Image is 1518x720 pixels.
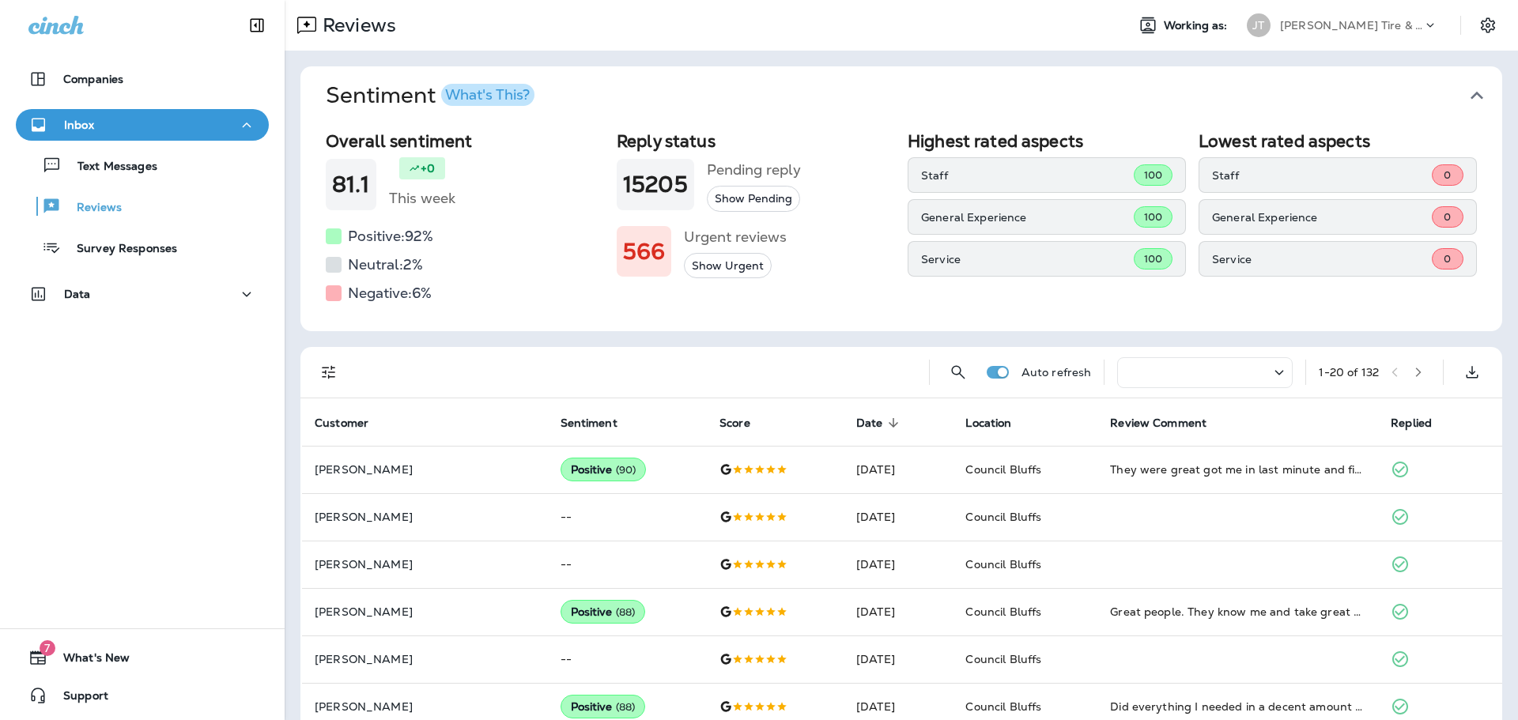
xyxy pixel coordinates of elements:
[719,416,771,430] span: Score
[707,186,800,212] button: Show Pending
[1212,253,1432,266] p: Service
[965,462,1041,477] span: Council Bluffs
[348,224,433,249] h5: Positive: 92 %
[719,417,750,430] span: Score
[332,172,370,198] h1: 81.1
[965,510,1041,524] span: Council Bluffs
[1444,168,1451,182] span: 0
[326,82,534,109] h1: Sentiment
[561,695,646,718] div: Positive
[62,160,157,175] p: Text Messages
[1110,699,1365,714] div: Did everything I needed in a decent amount of time and kept me informed of the progress. Plus the...
[64,119,94,131] p: Inbox
[47,651,130,670] span: What's New
[921,253,1134,266] p: Service
[856,416,904,430] span: Date
[844,493,953,541] td: [DATE]
[684,224,787,250] h5: Urgent reviews
[844,541,953,588] td: [DATE]
[548,493,708,541] td: --
[844,588,953,635] td: [DATE]
[16,680,269,711] button: Support
[16,109,269,141] button: Inbox
[1319,366,1379,379] div: 1 - 20 of 132
[315,416,389,430] span: Customer
[844,635,953,683] td: [DATE]
[548,635,708,683] td: --
[616,605,636,619] span: ( 88 )
[16,63,269,95] button: Companies
[1247,13,1271,37] div: JT
[844,446,953,493] td: [DATE]
[235,9,279,41] button: Collapse Sidebar
[389,186,455,211] h5: This week
[1199,131,1477,151] h2: Lowest rated aspects
[348,252,423,277] h5: Neutral: 2 %
[965,605,1041,619] span: Council Bluffs
[561,417,617,430] span: Sentiment
[616,463,636,477] span: ( 90 )
[61,201,122,216] p: Reviews
[965,417,1011,430] span: Location
[315,558,535,571] p: [PERSON_NAME]
[315,605,535,618] p: [PERSON_NAME]
[965,557,1041,571] span: Council Bluffs
[316,13,396,37] p: Reviews
[965,416,1032,430] span: Location
[421,160,435,176] p: +0
[921,169,1134,182] p: Staff
[315,463,535,476] p: [PERSON_NAME]
[965,699,1041,714] span: Council Bluffs
[856,417,883,430] span: Date
[315,511,535,523] p: [PERSON_NAME]
[16,642,269,673] button: 7What's New
[348,281,432,306] h5: Negative: 6 %
[684,253,772,279] button: Show Urgent
[47,689,108,708] span: Support
[1021,366,1092,379] p: Auto refresh
[16,278,269,310] button: Data
[1444,210,1451,224] span: 0
[1474,11,1502,40] button: Settings
[623,239,665,265] h1: 566
[1110,462,1365,477] div: They were great got me in last minute and fixed my tired that had a nail in and also check my oth...
[61,242,177,257] p: Survey Responses
[908,131,1186,151] h2: Highest rated aspects
[1110,416,1227,430] span: Review Comment
[942,356,974,388] button: Search Reviews
[623,172,688,198] h1: 15205
[561,416,638,430] span: Sentiment
[63,73,123,85] p: Companies
[441,84,534,106] button: What's This?
[445,88,530,102] div: What's This?
[1391,416,1452,430] span: Replied
[616,700,636,714] span: ( 88 )
[1212,169,1432,182] p: Staff
[1144,168,1162,182] span: 100
[1212,211,1432,224] p: General Experience
[313,66,1515,125] button: SentimentWhat's This?
[707,157,801,183] h5: Pending reply
[315,700,535,713] p: [PERSON_NAME]
[1110,604,1365,620] div: Great people. They know me and take great care of my cars. Very personable and welcoming place. T...
[16,231,269,264] button: Survey Responses
[1280,19,1422,32] p: [PERSON_NAME] Tire & Auto
[548,541,708,588] td: --
[1144,252,1162,266] span: 100
[40,640,55,656] span: 7
[313,356,345,388] button: Filters
[1391,417,1432,430] span: Replied
[561,600,646,624] div: Positive
[1110,417,1206,430] span: Review Comment
[561,458,647,481] div: Positive
[315,653,535,665] p: [PERSON_NAME]
[965,652,1041,666] span: Council Bluffs
[315,417,368,430] span: Customer
[16,190,269,223] button: Reviews
[1164,19,1231,32] span: Working as:
[1144,210,1162,224] span: 100
[921,211,1134,224] p: General Experience
[326,131,604,151] h2: Overall sentiment
[617,131,895,151] h2: Reply status
[1456,356,1488,388] button: Export as CSV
